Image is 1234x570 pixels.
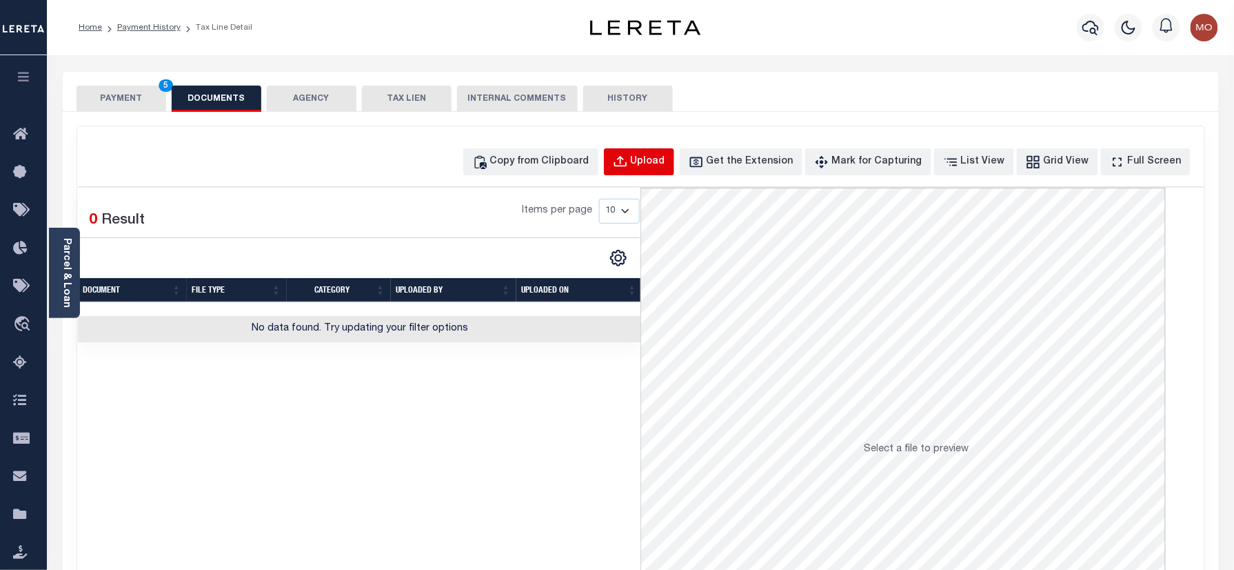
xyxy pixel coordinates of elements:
[287,278,391,302] th: CATEGORY: activate to sort column ascending
[1191,14,1218,41] img: svg+xml;base64,PHN2ZyB4bWxucz0iaHR0cDovL3d3dy53My5vcmcvMjAwMC9zdmciIHBvaW50ZXItZXZlbnRzPSJub25lIi...
[1017,148,1098,175] button: Grid View
[961,155,1005,170] div: List View
[117,23,181,32] a: Payment History
[516,278,643,302] th: UPLOADED ON: activate to sort column ascending
[832,155,922,170] div: Mark for Capturing
[1128,155,1182,170] div: Full Screen
[172,86,261,112] button: DOCUMENTS
[707,155,793,170] div: Get the Extension
[78,316,643,343] td: No data found. Try updating your filter options
[457,86,578,112] button: INTERNAL COMMENTS
[391,278,516,302] th: UPLOADED BY: activate to sort column ascending
[187,278,287,302] th: FILE TYPE: activate to sort column ascending
[604,148,674,175] button: Upload
[522,204,592,219] span: Items per page
[90,213,98,228] span: 0
[77,86,166,112] button: PAYMENT
[583,86,673,112] button: HISTORY
[590,20,700,35] img: logo-dark.svg
[13,316,35,334] i: travel_explore
[102,210,145,232] label: Result
[864,444,969,454] span: Select a file to preview
[680,148,802,175] button: Get the Extension
[181,21,252,34] li: Tax Line Detail
[631,155,665,170] div: Upload
[79,23,102,32] a: Home
[1101,148,1191,175] button: Full Screen
[1044,155,1089,170] div: Grid View
[934,148,1014,175] button: List View
[267,86,356,112] button: AGENCY
[78,278,187,302] th: Document: activate to sort column ascending
[490,155,589,170] div: Copy from Clipboard
[362,86,452,112] button: TAX LIEN
[61,238,71,308] a: Parcel & Loan
[159,79,173,92] span: 5
[805,148,931,175] button: Mark for Capturing
[463,148,598,175] button: Copy from Clipboard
